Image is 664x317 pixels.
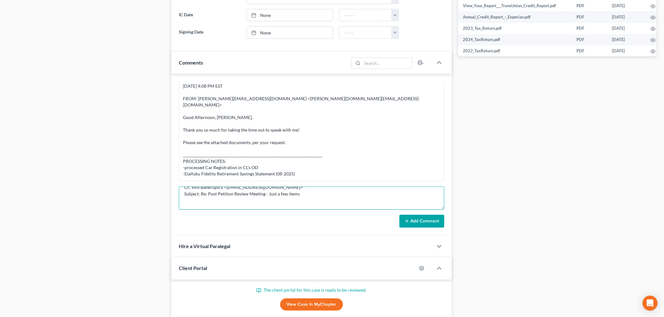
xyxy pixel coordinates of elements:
[280,299,343,311] a: View Case in MyChapter
[607,34,645,45] td: [DATE]
[572,11,607,23] td: PDF
[607,45,645,57] td: [DATE]
[179,243,230,249] span: Hire a Virtual Paralegal
[247,27,333,39] a: None
[340,27,392,39] input: -- : --
[458,34,572,45] td: 2024_TaxReturn.pdf
[179,60,203,65] span: Comments
[607,11,645,23] td: [DATE]
[643,296,658,311] div: Open Intercom Messenger
[179,265,207,271] span: Client Portal
[176,26,244,39] label: Signing Date
[607,23,645,34] td: [DATE]
[458,45,572,57] td: 2022_TaxReturn.pdf
[183,83,440,177] div: [DATE] 4:08 PM EST FROM: [PERSON_NAME][EMAIL_ADDRESS][DOMAIN_NAME] <[PERSON_NAME][DOMAIN_NAME][EM...
[247,9,333,21] a: None
[458,23,572,34] td: 2023_Tax_Return.pdf
[399,215,444,228] button: Add Comment
[179,287,444,294] p: The client portal for this case is ready to be reviewed.
[340,9,392,21] input: -- : --
[572,34,607,45] td: PDF
[362,58,412,69] input: Search...
[572,45,607,57] td: PDF
[176,9,244,22] label: IC Date
[572,23,607,34] td: PDF
[458,11,572,23] td: Annual_Credit_Report_-_Experian.pdf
